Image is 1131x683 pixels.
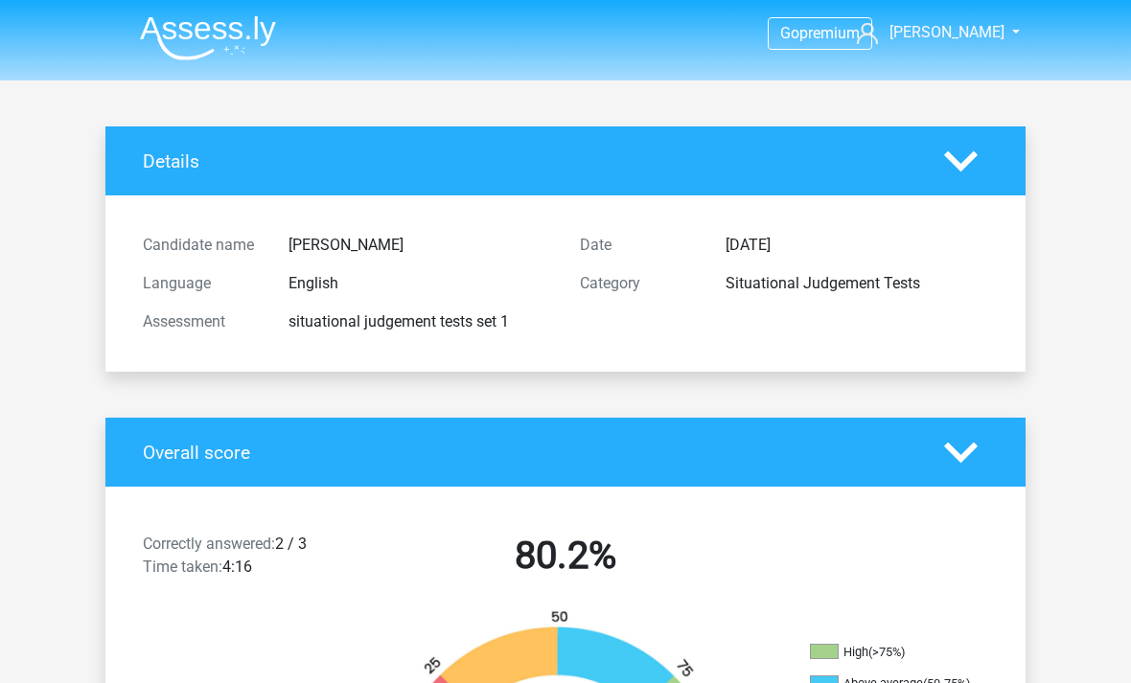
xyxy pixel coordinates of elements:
li: High [810,644,1002,661]
span: premium [799,24,860,42]
h4: Details [143,150,915,172]
a: Gopremium [769,20,871,46]
div: Candidate name [128,234,274,257]
div: situational judgement tests set 1 [274,310,565,333]
div: Date [565,234,711,257]
h4: Overall score [143,442,915,464]
div: 2 / 3 4:16 [128,533,347,586]
div: Category [565,272,711,295]
div: (>75%) [868,645,905,659]
a: [PERSON_NAME] [849,21,1006,44]
span: Correctly answered: [143,535,275,553]
div: [PERSON_NAME] [274,234,565,257]
div: Language [128,272,274,295]
div: [DATE] [711,234,1003,257]
div: Assessment [128,310,274,333]
span: [PERSON_NAME] [889,23,1004,41]
span: Time taken: [143,558,222,576]
span: Go [780,24,799,42]
div: English [274,272,565,295]
div: Situational Judgement Tests [711,272,1003,295]
h2: 80.2% [361,533,770,579]
img: Assessly [140,15,276,60]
